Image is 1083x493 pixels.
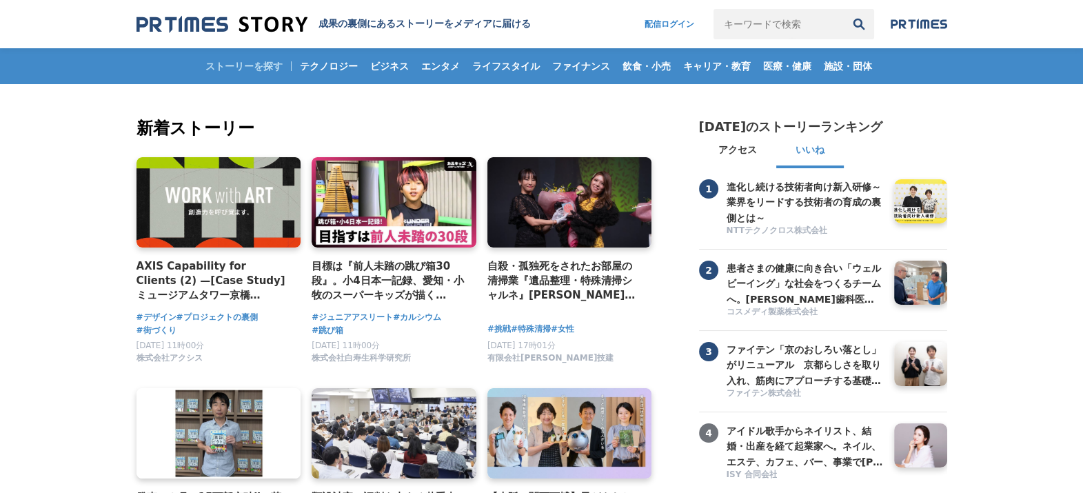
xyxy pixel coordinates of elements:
[547,60,616,72] span: ファイナンス
[727,225,884,238] a: NTTテクノクロス株式会社
[758,48,817,84] a: 医療・健康
[467,60,545,72] span: ライフスタイル
[136,341,205,350] span: [DATE] 11時00分
[136,116,655,141] h2: 新着ストーリー
[136,324,176,337] a: #街づくり
[312,352,411,364] span: 株式会社白寿生科学研究所
[176,311,258,324] a: #プロジェクトの裏側
[312,311,393,324] a: #ジュニアアスリート
[699,423,718,443] span: 4
[487,356,614,366] a: 有限会社[PERSON_NAME]技建
[551,323,574,336] a: #女性
[818,48,878,84] a: 施設・団体
[416,48,465,84] a: エンタメ
[727,261,884,305] a: 患者さまの健康に向き合い「ウェルビーイング」な社会をつくるチームへ。[PERSON_NAME]歯科医院の「やさしい医療」
[312,324,343,337] a: #跳び箱
[776,135,844,168] button: いいね
[727,306,884,319] a: コスメディ製薬株式会社
[699,135,776,168] button: アクセス
[727,423,884,467] a: アイドル歌手からネイリスト、結婚・出産を経て起業家へ。ネイル、エステ、カフェ、バー、事業で[PERSON_NAME]のまちを盛り上げたい
[318,18,531,30] h1: 成果の裏側にあるストーリーをメディアに届ける
[294,48,363,84] a: テクノロジー
[136,15,531,34] a: 成果の裏側にあるストーリーをメディアに届ける 成果の裏側にあるストーリーをメディアに届ける
[699,179,718,199] span: 1
[678,48,756,84] a: キャリア・教育
[136,311,176,324] a: #デザイン
[727,342,884,386] a: ファイテン「京のおしろい落とし」がリニューアル 京都らしさを取り入れ、筋肉にアプローチする基礎化粧品が完成
[727,469,884,482] a: ISY 合同会社
[631,9,708,39] a: 配信ログイン
[727,179,884,225] h3: 進化し続ける技術者向け新入研修～業界をリードする技術者の育成の裏側とは～
[678,60,756,72] span: キャリア・教育
[727,469,778,481] span: ISY 合同会社
[617,60,676,72] span: 飲食・小売
[312,341,380,350] span: [DATE] 11時00分
[891,19,947,30] img: prtimes
[312,259,465,303] a: 目標は『前人未踏の跳び箱30段』。小4日本一記録、愛知・小牧のスーパーキッズが描く[PERSON_NAME]とは？
[416,60,465,72] span: エンタメ
[136,15,307,34] img: 成果の裏側にあるストーリーをメディアに届ける
[365,60,414,72] span: ビジネス
[818,60,878,72] span: 施設・団体
[699,342,718,361] span: 3
[727,388,884,401] a: ファイテン株式会社
[487,352,614,364] span: 有限会社[PERSON_NAME]技建
[136,259,290,303] a: AXIS Capability for Clients (2) —[Case Study] ミュージアムタワー京橋 「WORK with ART」
[758,60,817,72] span: 医療・健康
[844,9,874,39] button: 検索
[294,60,363,72] span: テクノロジー
[617,48,676,84] a: 飲食・小売
[136,356,203,366] a: 株式会社アクシス
[365,48,414,84] a: ビジネス
[547,48,616,84] a: ファイナンス
[511,323,551,336] a: #特殊清掃
[727,225,828,237] span: NTTテクノクロス株式会社
[727,179,884,223] a: 進化し続ける技術者向け新入研修～業界をリードする技術者の育成の裏側とは～
[727,388,801,399] span: ファイテン株式会社
[487,341,556,350] span: [DATE] 17時01分
[467,48,545,84] a: ライフスタイル
[699,261,718,280] span: 2
[727,306,818,318] span: コスメディ製薬株式会社
[699,119,883,135] h2: [DATE]のストーリーランキング
[136,352,203,364] span: 株式会社アクシス
[713,9,844,39] input: キーワードで検索
[393,311,441,324] a: #カルシウム
[487,259,641,303] a: 自殺・孤独死をされたお部屋の清掃業『遺品整理・特殊清掃シャルネ』[PERSON_NAME]がBeauty [GEOGRAPHIC_DATA][PERSON_NAME][GEOGRAPHIC_DA...
[727,423,884,470] h3: アイドル歌手からネイリスト、結婚・出産を経て起業家へ。ネイル、エステ、カフェ、バー、事業で[PERSON_NAME]のまちを盛り上げたい
[727,261,884,307] h3: 患者さまの健康に向き合い「ウェルビーイング」な社会をつくるチームへ。[PERSON_NAME]歯科医院の「やさしい医療」
[312,356,411,366] a: 株式会社白寿生科学研究所
[487,323,511,336] a: #挑戦
[727,342,884,388] h3: ファイテン「京のおしろい落とし」がリニューアル 京都らしさを取り入れ、筋肉にアプローチする基礎化粧品が完成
